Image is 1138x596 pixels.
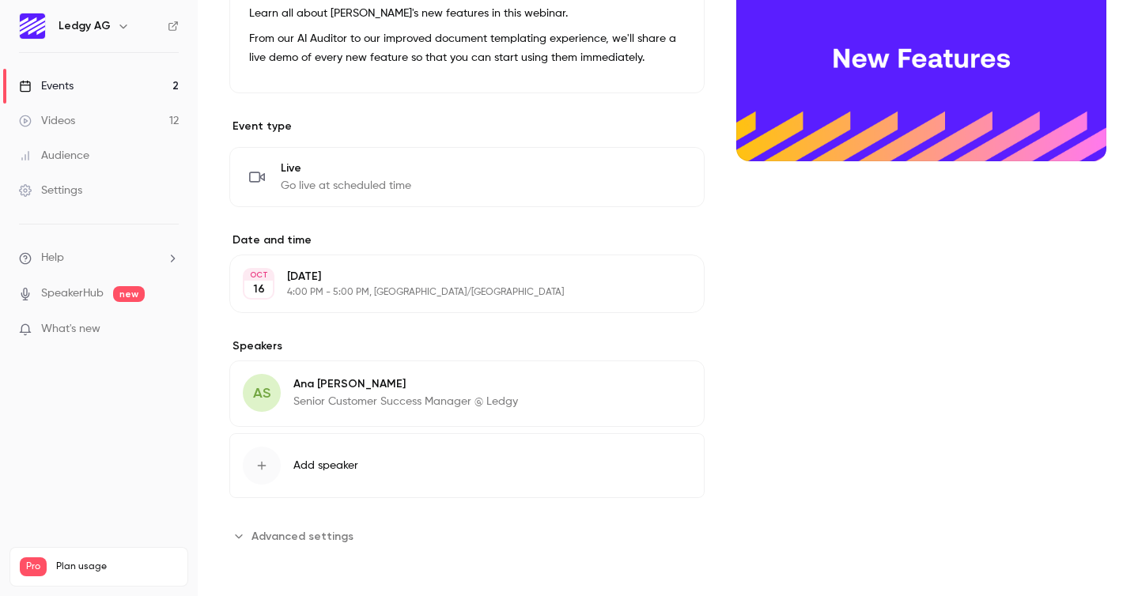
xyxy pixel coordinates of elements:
[19,78,74,94] div: Events
[229,338,705,354] label: Speakers
[19,113,75,129] div: Videos
[253,383,270,404] span: AS
[244,270,273,281] div: OCT
[229,523,705,549] section: Advanced settings
[20,557,47,576] span: Pro
[281,178,411,194] span: Go live at scheduled time
[253,281,265,297] p: 16
[229,523,363,549] button: Advanced settings
[251,528,353,545] span: Advanced settings
[249,29,685,67] p: From our AI Auditor to our improved document templating experience, we'll share a live demo of ev...
[229,360,705,427] div: ASAna [PERSON_NAME]Senior Customer Success Manager @ Ledgy
[113,286,145,302] span: new
[249,4,685,23] p: Learn all about [PERSON_NAME]'s new features in this webinar.
[229,119,705,134] p: Event type
[287,286,621,299] p: 4:00 PM - 5:00 PM, [GEOGRAPHIC_DATA]/[GEOGRAPHIC_DATA]
[281,160,411,176] span: Live
[160,323,179,337] iframe: Noticeable Trigger
[41,250,64,266] span: Help
[293,458,358,473] span: Add speaker
[287,269,621,285] p: [DATE]
[20,13,45,39] img: Ledgy AG
[229,433,705,498] button: Add speaker
[19,183,82,198] div: Settings
[293,376,518,392] p: Ana [PERSON_NAME]
[229,232,705,248] label: Date and time
[41,285,104,302] a: SpeakerHub
[59,18,111,34] h6: Ledgy AG
[293,394,518,409] p: Senior Customer Success Manager @ Ledgy
[41,321,100,338] span: What's new
[19,148,89,164] div: Audience
[19,250,179,266] li: help-dropdown-opener
[56,560,178,573] span: Plan usage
